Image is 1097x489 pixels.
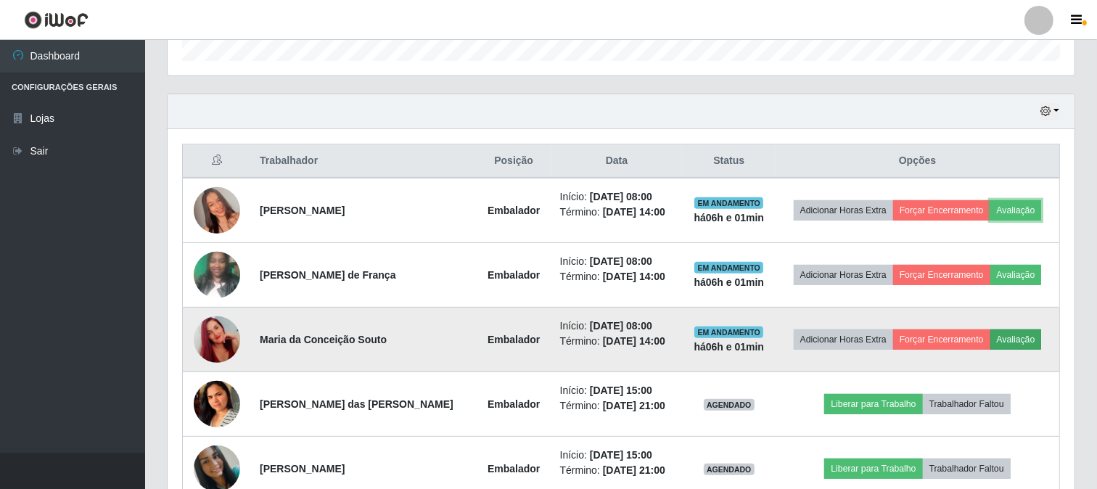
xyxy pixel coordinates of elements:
[694,276,765,288] strong: há 06 h e 01 min
[560,269,674,284] li: Término:
[694,262,763,274] span: EM ANDAMENTO
[794,329,893,350] button: Adicionar Horas Extra
[923,394,1011,414] button: Trabalhador Faltou
[704,399,755,411] span: AGENDADO
[603,335,665,347] time: [DATE] 14:00
[560,334,674,349] li: Término:
[24,11,89,29] img: CoreUI Logo
[560,254,674,269] li: Início:
[694,326,763,338] span: EM ANDAMENTO
[194,169,240,252] img: 1751455620559.jpeg
[260,205,345,216] strong: [PERSON_NAME]
[603,400,665,411] time: [DATE] 21:00
[603,206,665,218] time: [DATE] 14:00
[893,265,990,285] button: Forçar Encerramento
[603,271,665,282] time: [DATE] 14:00
[694,212,765,223] strong: há 06 h e 01 min
[590,385,652,396] time: [DATE] 15:00
[560,463,674,478] li: Término:
[590,255,652,267] time: [DATE] 08:00
[488,205,540,216] strong: Embalador
[560,398,674,414] li: Término:
[194,244,240,305] img: 1713098995975.jpeg
[923,459,1011,479] button: Trabalhador Faltou
[893,200,990,221] button: Forçar Encerramento
[194,298,240,381] img: 1746815738665.jpeg
[893,329,990,350] button: Forçar Encerramento
[990,200,1042,221] button: Avaliação
[560,383,674,398] li: Início:
[776,144,1059,178] th: Opções
[488,334,540,345] strong: Embalador
[794,200,893,221] button: Adicionar Horas Extra
[488,269,540,281] strong: Embalador
[704,464,755,475] span: AGENDADO
[694,341,765,353] strong: há 06 h e 01 min
[694,197,763,209] span: EM ANDAMENTO
[560,205,674,220] li: Término:
[260,398,453,410] strong: [PERSON_NAME] das [PERSON_NAME]
[590,191,652,202] time: [DATE] 08:00
[260,269,395,281] strong: [PERSON_NAME] de França
[260,334,387,345] strong: Maria da Conceição Souto
[590,320,652,332] time: [DATE] 08:00
[560,448,674,463] li: Início:
[194,358,240,449] img: 1672880944007.jpeg
[824,459,922,479] button: Liberar para Trabalho
[682,144,776,178] th: Status
[990,329,1042,350] button: Avaliação
[603,464,665,476] time: [DATE] 21:00
[488,463,540,474] strong: Embalador
[477,144,551,178] th: Posição
[251,144,477,178] th: Trabalhador
[260,463,345,474] strong: [PERSON_NAME]
[990,265,1042,285] button: Avaliação
[488,398,540,410] strong: Embalador
[794,265,893,285] button: Adicionar Horas Extra
[560,189,674,205] li: Início:
[560,319,674,334] li: Início:
[824,394,922,414] button: Liberar para Trabalho
[590,449,652,461] time: [DATE] 15:00
[551,144,683,178] th: Data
